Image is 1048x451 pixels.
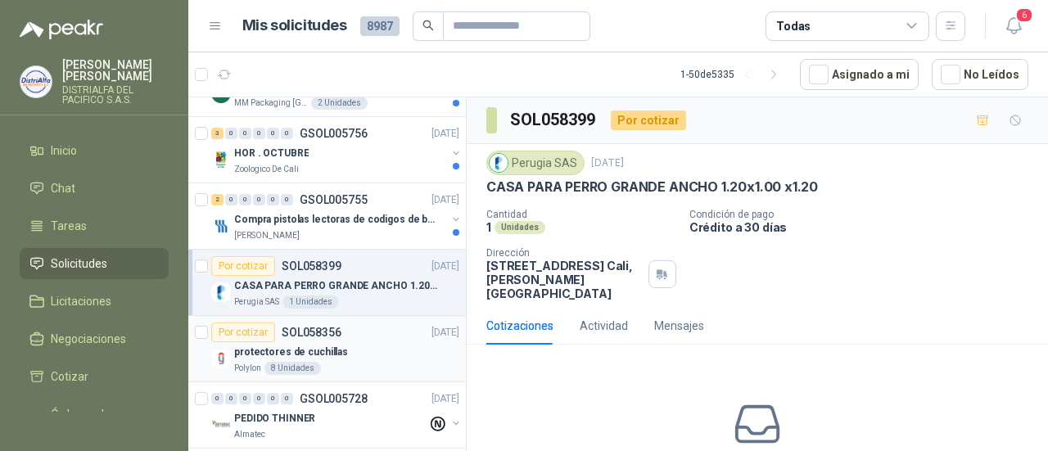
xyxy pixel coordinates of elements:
p: protectores de cuchillas [234,345,348,360]
div: 8 Unidades [264,362,321,375]
div: 1 - 50 de 5335 [680,61,787,88]
div: 0 [253,194,265,205]
span: Chat [51,179,75,197]
p: Condición de pago [689,209,1041,220]
p: 1 [486,220,491,234]
p: CASA PARA PERRO GRANDE ANCHO 1.20x1.00 x1.20 [486,178,818,196]
div: 0 [281,128,293,139]
img: Company Logo [211,415,231,435]
p: Dirección [486,247,642,259]
span: Solicitudes [51,255,107,273]
p: [PERSON_NAME] [234,229,300,242]
p: CASA PARA PERRO GRANDE ANCHO 1.20x1.00 x1.20 [234,278,438,294]
div: Por cotizar [211,256,275,276]
a: Licitaciones [20,286,169,317]
div: 0 [239,194,251,205]
p: PEDIDO THINNER [234,411,315,426]
img: Company Logo [490,154,508,172]
a: 3 0 0 0 0 0 GSOL005756[DATE] Company LogoHOR . OCTUBREZoologico De Cali [211,124,463,176]
div: Por cotizar [611,110,686,130]
a: Por cotizarSOL058356[DATE] Company Logoprotectores de cuchillasPolylon8 Unidades [188,316,466,382]
div: Cotizaciones [486,317,553,335]
p: Perugia SAS [234,295,279,309]
button: No Leídos [932,59,1028,90]
p: GSOL005756 [300,128,368,139]
div: Mensajes [654,317,704,335]
span: Tareas [51,217,87,235]
div: 3 [211,128,224,139]
a: Cotizar [20,361,169,392]
div: Todas [776,17,811,35]
span: Inicio [51,142,77,160]
p: [DATE] [431,325,459,341]
div: 2 [211,194,224,205]
img: Company Logo [211,216,231,236]
p: [DATE] [591,156,624,171]
a: 2 0 0 0 0 0 GSOL005755[DATE] Company LogoCompra pistolas lectoras de codigos de barras[PERSON_NAME] [211,190,463,242]
p: Zoologico De Cali [234,163,299,176]
button: Asignado a mi [800,59,919,90]
p: Cantidad [486,209,676,220]
a: Negociaciones [20,323,169,354]
div: Unidades [495,221,545,234]
span: Cotizar [51,368,88,386]
p: DISTRIALFA DEL PACIFICO S.A.S. [62,85,169,105]
p: Compra pistolas lectoras de codigos de barras [234,212,438,228]
div: 0 [211,393,224,404]
div: 0 [267,194,279,205]
button: 6 [999,11,1028,41]
div: 0 [239,128,251,139]
p: GSOL005728 [300,393,368,404]
p: Polylon [234,362,261,375]
a: Solicitudes [20,248,169,279]
a: Inicio [20,135,169,166]
span: 6 [1015,7,1033,23]
span: search [422,20,434,31]
p: [DATE] [431,192,459,208]
p: SOL058399 [282,260,341,272]
div: 0 [239,393,251,404]
p: SOL058356 [282,327,341,338]
a: 0 0 0 0 0 0 GSOL005728[DATE] Company LogoPEDIDO THINNERAlmatec [211,389,463,441]
h3: SOL058399 [510,107,598,133]
img: Company Logo [211,282,231,302]
p: GSOL005755 [300,194,368,205]
div: 0 [267,128,279,139]
span: Licitaciones [51,292,111,310]
img: Logo peakr [20,20,103,39]
img: Company Logo [211,150,231,169]
div: 1 Unidades [282,295,339,309]
div: 0 [225,128,237,139]
div: 0 [225,393,237,404]
a: Por cotizarSOL058399[DATE] Company LogoCASA PARA PERRO GRANDE ANCHO 1.20x1.00 x1.20Perugia SAS1 U... [188,250,466,316]
p: MM Packaging [GEOGRAPHIC_DATA] [234,97,308,110]
p: [DATE] [431,391,459,407]
div: 0 [281,393,293,404]
p: Almatec [234,428,265,441]
div: 2 Unidades [311,97,368,110]
a: Órdenes de Compra [20,399,169,448]
div: 0 [225,194,237,205]
p: [PERSON_NAME] [PERSON_NAME] [62,59,169,82]
a: Chat [20,173,169,204]
div: 0 [253,128,265,139]
p: [DATE] [431,259,459,274]
span: Órdenes de Compra [51,405,153,441]
span: Negociaciones [51,330,126,348]
img: Company Logo [211,349,231,368]
div: Actividad [580,317,628,335]
span: 8987 [360,16,400,36]
div: Por cotizar [211,322,275,342]
p: HOR . OCTUBRE [234,146,309,161]
h1: Mis solicitudes [242,14,347,38]
div: 0 [281,194,293,205]
div: Perugia SAS [486,151,585,175]
img: Company Logo [20,66,52,97]
div: 0 [267,393,279,404]
p: [STREET_ADDRESS] Cali , [PERSON_NAME][GEOGRAPHIC_DATA] [486,259,642,300]
a: Tareas [20,210,169,241]
p: Crédito a 30 días [689,220,1041,234]
p: [DATE] [431,126,459,142]
div: 0 [253,393,265,404]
